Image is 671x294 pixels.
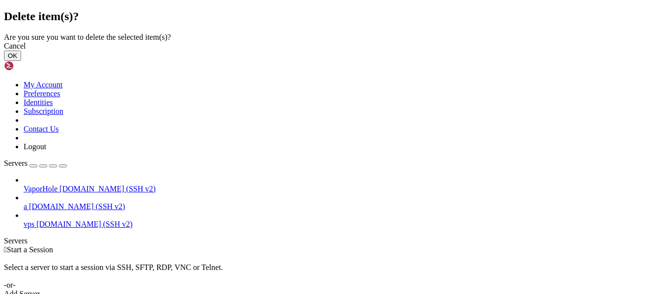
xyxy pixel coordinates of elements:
li: vps [DOMAIN_NAME] (SSH v2) [24,211,667,229]
h2: Delete item(s)? [4,10,667,23]
button: OK [4,51,21,61]
span: [DOMAIN_NAME] (SSH v2) [36,220,133,228]
a: Preferences [24,89,60,98]
a: Subscription [24,107,63,115]
span: vps [24,220,34,228]
span: a [24,202,27,211]
a: vps [DOMAIN_NAME] (SSH v2) [24,220,667,229]
a: Contact Us [24,125,59,133]
li: VaporHole [DOMAIN_NAME] (SSH v2) [24,176,667,193]
a: Identities [24,98,53,107]
li: a [DOMAIN_NAME] (SSH v2) [24,193,667,211]
span: Start a Session [7,245,53,254]
span: [DOMAIN_NAME] (SSH v2) [59,185,156,193]
a: Logout [24,142,46,151]
div: Cancel [4,42,667,51]
a: Servers [4,159,67,167]
div: Are you sure you want to delete the selected item(s)? [4,33,667,42]
a: My Account [24,80,63,89]
img: Shellngn [4,61,60,71]
a: VaporHole [DOMAIN_NAME] (SSH v2) [24,185,667,193]
span: VaporHole [24,185,57,193]
div: Servers [4,237,667,245]
span: [DOMAIN_NAME] (SSH v2) [29,202,125,211]
span: Servers [4,159,28,167]
a: a [DOMAIN_NAME] (SSH v2) [24,202,667,211]
div: Select a server to start a session via SSH, SFTP, RDP, VNC or Telnet. -or- [4,254,667,290]
span:  [4,245,7,254]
